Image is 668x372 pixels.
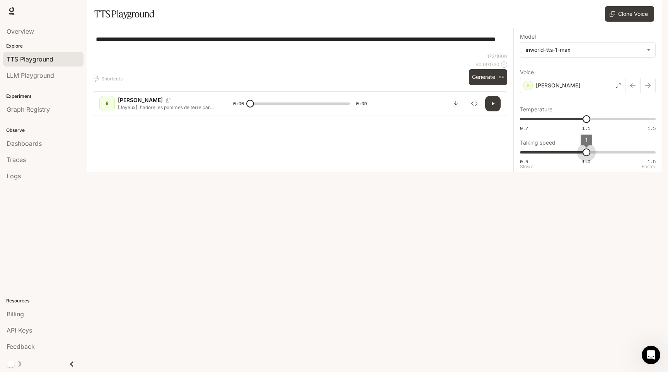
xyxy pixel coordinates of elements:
[648,158,656,165] span: 1.5
[233,100,244,108] span: 0:00
[498,75,504,80] p: ⌘⏎
[582,125,590,131] span: 1.1
[520,140,556,145] p: Talking speed
[642,346,660,364] iframe: Intercom live chat
[585,137,588,143] span: 1
[582,158,590,165] span: 1.0
[520,107,552,112] p: Temperature
[469,69,507,85] button: Generate⌘⏎
[642,164,656,169] p: Faster
[520,125,528,131] span: 0.7
[605,6,654,22] button: Clone Voice
[163,98,174,102] button: Copy Voice ID
[520,43,655,57] div: inworld-tts-1-max
[93,73,126,85] button: Shortcuts
[467,96,482,111] button: Inspect
[648,125,656,131] span: 1.5
[520,158,528,165] span: 0.5
[356,100,367,108] span: 0:09
[118,104,215,111] p: [Joyeux] J'adore les pommes de terre car on peut faire de bons gratins lorsqu'on rajoute du [GEOG...
[448,96,464,111] button: Download audio
[526,46,643,54] div: inworld-tts-1-max
[118,96,163,104] p: [PERSON_NAME]
[94,6,154,22] h1: TTS Playground
[475,61,499,68] p: $ 0.001720
[536,82,580,89] p: [PERSON_NAME]
[101,97,113,110] div: É
[520,34,536,39] p: Model
[520,70,534,75] p: Voice
[487,53,507,60] p: 172 / 1000
[520,164,535,169] p: Slower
